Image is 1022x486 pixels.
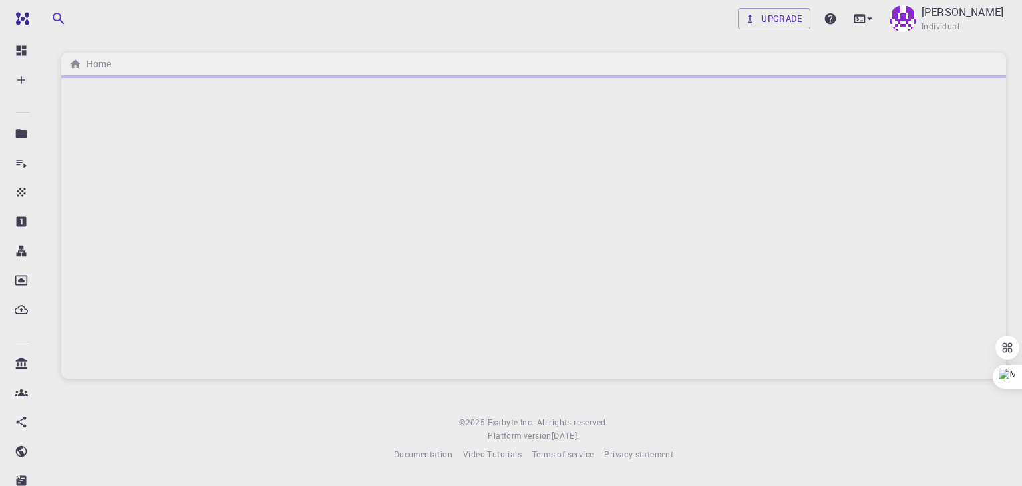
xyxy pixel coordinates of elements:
a: Video Tutorials [463,448,522,461]
p: [PERSON_NAME] [922,4,1003,20]
a: Exabyte Inc. [488,416,534,429]
span: Platform version [488,429,551,443]
img: Mukesh rahar [890,5,916,32]
img: logo [11,12,29,25]
span: Documentation [394,449,452,459]
a: Documentation [394,448,452,461]
span: Terms of service [532,449,594,459]
span: Privacy statement [604,449,673,459]
span: Individual [922,20,959,33]
a: [DATE]. [552,429,580,443]
a: Terms of service [532,448,594,461]
span: All rights reserved. [537,416,608,429]
span: [DATE] . [552,430,580,441]
nav: breadcrumb [67,57,114,71]
a: Privacy statement [604,448,673,461]
h6: Home [81,57,111,71]
span: Exabyte Inc. [488,417,534,427]
span: Video Tutorials [463,449,522,459]
a: Upgrade [738,8,810,29]
span: © 2025 [459,416,487,429]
